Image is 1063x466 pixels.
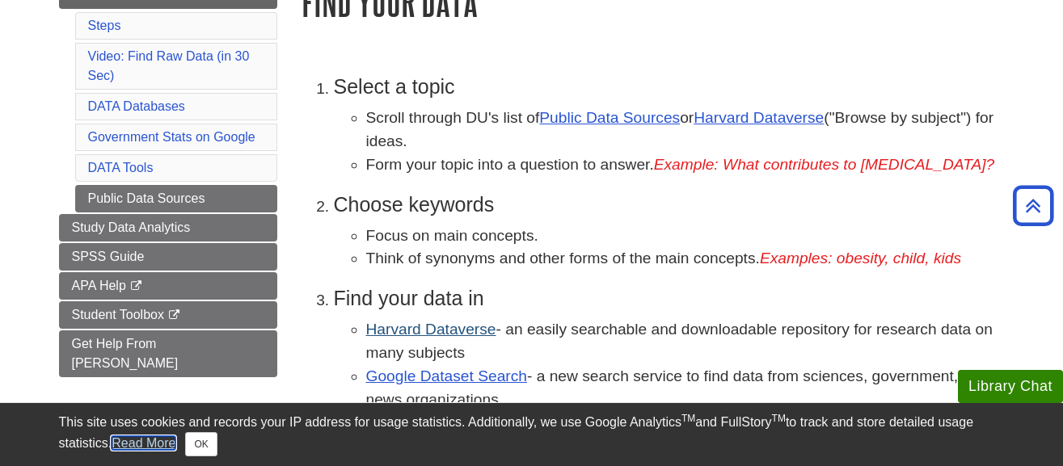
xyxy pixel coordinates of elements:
[334,75,1005,99] h3: Select a topic
[366,107,1005,153] li: Scroll through DU's list of or ("Browse by subject") for ideas.
[694,109,824,126] a: Harvard Dataverse
[112,436,175,450] a: Read More
[772,413,786,424] sup: TM
[1007,195,1059,216] a: Back to Top
[59,243,277,271] a: SPSS Guide
[88,161,154,174] a: DATA Tools
[366,321,496,338] a: Harvard Dataverse
[185,432,217,456] button: Close
[366,247,1005,271] li: Think of synonyms and other forms of the main concepts.
[334,193,1005,216] h3: Choose keywords
[167,310,181,321] i: This link opens in a new window
[539,109,680,126] a: Public Data Sources
[59,330,277,377] a: Get Help From [PERSON_NAME]
[334,287,1005,310] h3: Find your data in
[72,308,164,321] span: Student Toolbox
[958,370,1063,403] button: Library Chat
[366,318,1005,365] li: - an easily searchable and downloadable repository for research data on many subjects
[88,130,255,144] a: Government Stats on Google
[760,250,961,267] em: Examples: obesity, child, kids
[654,156,995,173] em: Example: What contributes to [MEDICAL_DATA]?
[366,365,1005,412] li: - a new search service to find data from sciences, government, some news organizations
[88,19,121,32] a: Steps
[72,337,179,370] span: Get Help From [PERSON_NAME]
[72,250,145,263] span: SPSS Guide
[88,49,250,82] a: Video: Find Raw Data (in 30 Sec)
[366,225,1005,248] li: Focus on main concepts.
[59,272,277,300] a: APA Help
[59,301,277,329] a: Student Toolbox
[129,281,143,292] i: This link opens in a new window
[75,185,277,212] a: Public Data Sources
[72,220,191,234] span: Study Data Analytics
[88,99,185,113] a: DATA Databases
[72,279,126,292] span: APA Help
[59,214,277,241] a: Study Data Analytics
[366,367,527,384] a: Google Dataset Search
[366,153,1005,177] li: Form your topic into a question to answer.
[681,413,695,424] sup: TM
[59,413,1005,456] div: This site uses cookies and records your IP address for usage statistics. Additionally, we use Goo...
